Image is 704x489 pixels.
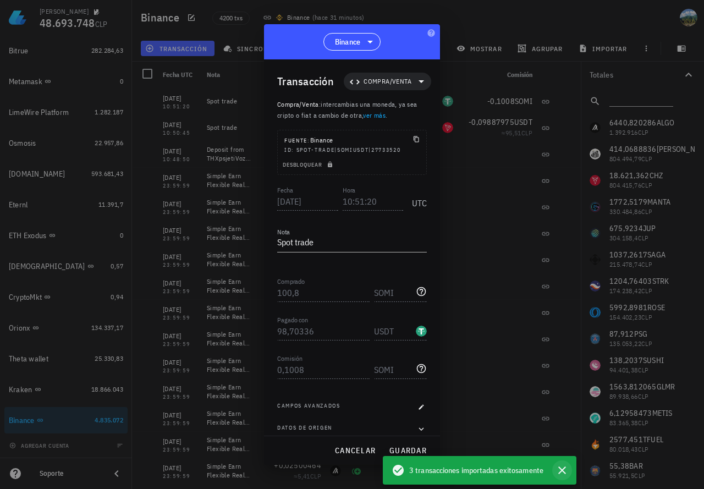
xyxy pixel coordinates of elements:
[343,186,355,194] label: Hora
[374,284,414,301] input: Moneda
[330,441,380,460] button: cancelar
[284,146,420,155] div: ID: spot-trade|somiusdt|27733520
[282,161,335,168] span: Desbloquear
[363,111,386,119] a: ver más
[374,322,414,340] input: Moneda
[384,441,431,460] button: guardar
[364,76,411,87] span: Compra/Venta
[284,137,310,144] span: Fuente:
[277,354,302,362] label: Comisión
[374,361,414,378] input: Moneda
[278,159,340,170] button: Desbloquear
[284,135,333,146] div: Binance
[335,36,361,47] span: Binance
[277,228,290,236] label: Nota
[277,186,293,194] label: Fecha
[277,100,417,119] span: intercambias una moneda, ya sea cripto o fiat a cambio de otra, .
[409,464,543,476] span: 3 transacciones importadas exitosamente
[277,316,308,324] label: Pagado con
[277,99,427,121] p: :
[277,100,319,108] span: Compra/Venta
[389,446,427,455] span: guardar
[416,326,427,337] div: USDT-icon
[277,277,305,285] label: Comprado
[334,446,376,455] span: cancelar
[277,73,334,90] div: Transacción
[277,424,332,435] span: Datos de origen
[408,186,427,213] div: UTC
[277,402,340,413] span: Campos avanzados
